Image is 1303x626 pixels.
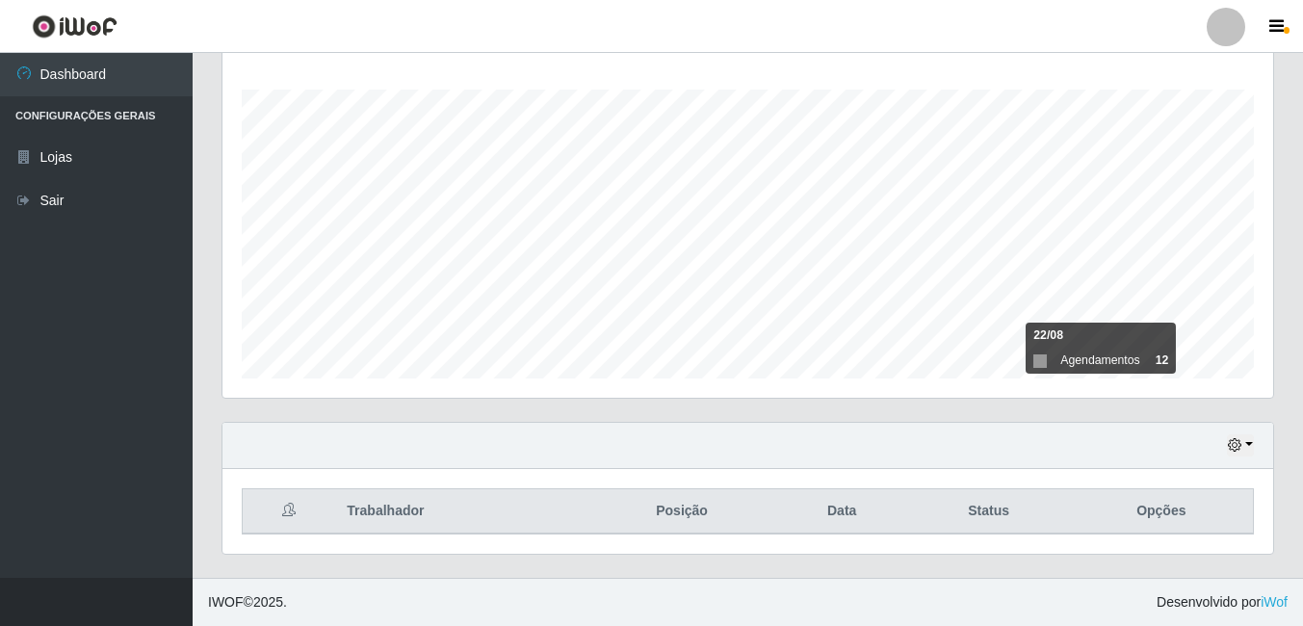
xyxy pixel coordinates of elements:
[908,489,1070,535] th: Status
[208,592,287,613] span: © 2025 .
[1261,594,1288,610] a: iWof
[776,489,908,535] th: Data
[1157,592,1288,613] span: Desenvolvido por
[32,14,117,39] img: CoreUI Logo
[208,594,244,610] span: IWOF
[335,489,587,535] th: Trabalhador
[1070,489,1254,535] th: Opções
[587,489,775,535] th: Posição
